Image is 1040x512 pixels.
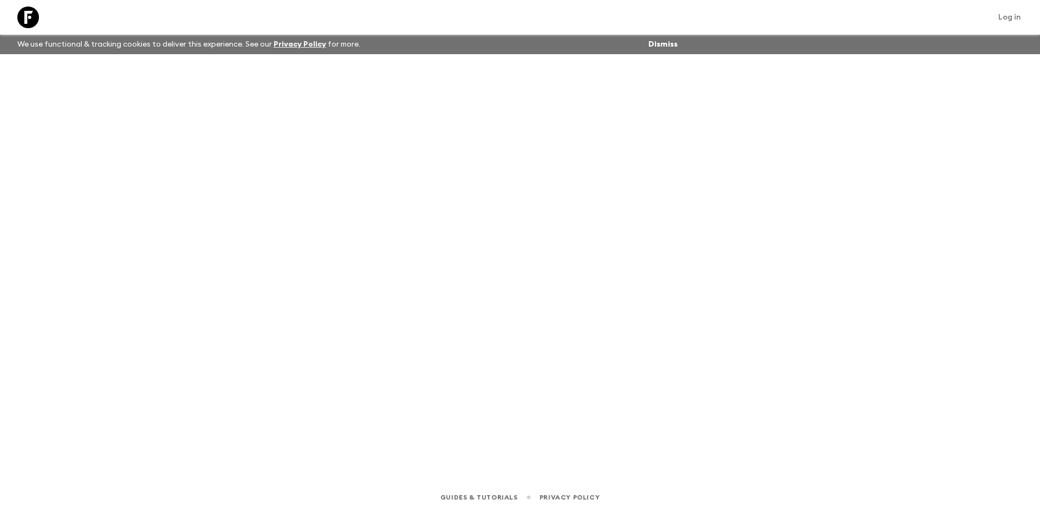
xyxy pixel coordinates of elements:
a: Privacy Policy [274,41,326,48]
a: Log in [992,10,1027,25]
button: Dismiss [646,37,680,52]
a: Privacy Policy [539,491,600,503]
p: We use functional & tracking cookies to deliver this experience. See our for more. [13,35,365,54]
a: Guides & Tutorials [440,491,518,503]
